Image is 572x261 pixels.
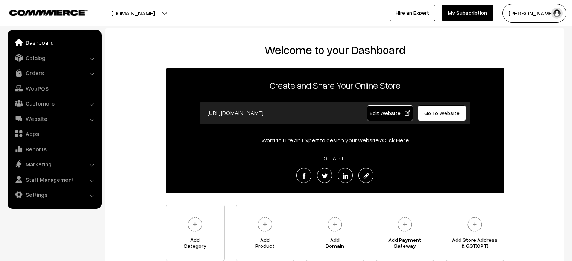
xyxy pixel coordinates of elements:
[9,142,99,156] a: Reports
[9,157,99,171] a: Marketing
[376,205,434,261] a: Add PaymentGateway
[9,8,75,17] a: COMMMERCE
[446,237,504,252] span: Add Store Address & GST(OPT)
[9,51,99,65] a: Catalog
[551,8,563,19] img: user
[502,4,566,23] button: [PERSON_NAME]
[113,43,557,57] h2: Welcome to your Dashboard
[382,136,409,144] a: Click Here
[9,97,99,110] a: Customers
[9,173,99,186] a: Staff Management
[306,205,364,261] a: AddDomain
[236,205,294,261] a: AddProduct
[9,36,99,49] a: Dashboard
[9,66,99,80] a: Orders
[306,237,364,252] span: Add Domain
[9,188,99,201] a: Settings
[320,155,350,161] span: SHARE
[390,5,435,21] a: Hire an Expert
[9,81,99,95] a: WebPOS
[85,4,181,23] button: [DOMAIN_NAME]
[9,127,99,140] a: Apps
[464,214,485,235] img: plus.svg
[166,205,225,261] a: AddCategory
[367,105,413,121] a: Edit Website
[236,237,294,252] span: Add Product
[185,214,205,235] img: plus.svg
[166,237,224,252] span: Add Category
[424,110,460,116] span: Go To Website
[394,214,415,235] img: plus.svg
[255,214,275,235] img: plus.svg
[446,205,504,261] a: Add Store Address& GST(OPT)
[9,10,88,15] img: COMMMERCE
[376,237,434,252] span: Add Payment Gateway
[166,78,504,92] p: Create and Share Your Online Store
[442,5,493,21] a: My Subscription
[325,214,345,235] img: plus.svg
[418,105,466,121] a: Go To Website
[9,112,99,125] a: Website
[166,136,504,145] div: Want to Hire an Expert to design your website?
[370,110,410,116] span: Edit Website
